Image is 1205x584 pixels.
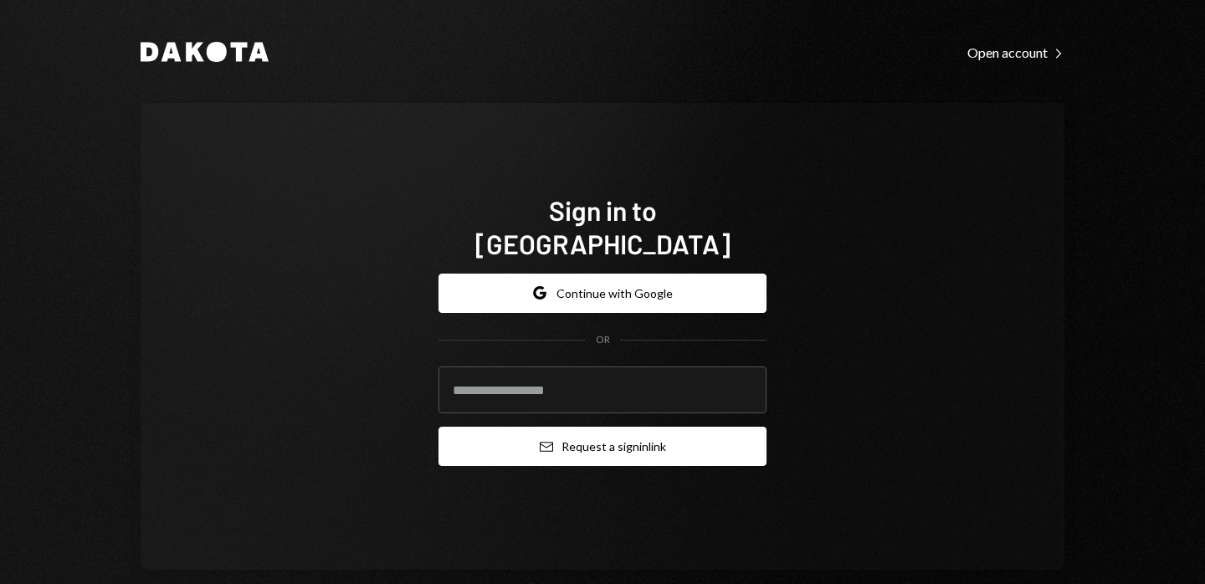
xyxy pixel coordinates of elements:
[596,333,610,347] div: OR
[967,43,1064,61] a: Open account
[438,193,767,260] h1: Sign in to [GEOGRAPHIC_DATA]
[967,44,1064,61] div: Open account
[438,427,767,466] button: Request a signinlink
[438,274,767,313] button: Continue with Google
